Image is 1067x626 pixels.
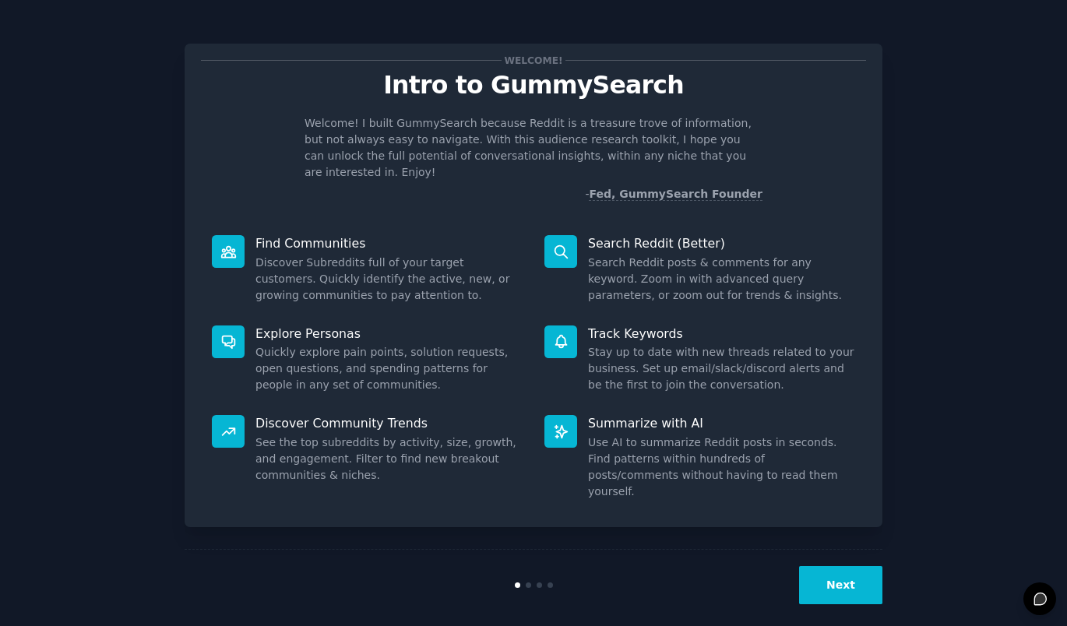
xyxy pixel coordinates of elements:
[255,325,523,342] p: Explore Personas
[255,415,523,431] p: Discover Community Trends
[255,434,523,484] dd: See the top subreddits by activity, size, growth, and engagement. Filter to find new breakout com...
[585,186,762,202] div: -
[502,52,565,69] span: Welcome!
[588,235,855,251] p: Search Reddit (Better)
[255,235,523,251] p: Find Communities
[201,72,866,99] p: Intro to GummySearch
[588,434,855,500] dd: Use AI to summarize Reddit posts in seconds. Find patterns within hundreds of posts/comments with...
[588,344,855,393] dd: Stay up to date with new threads related to your business. Set up email/slack/discord alerts and ...
[588,255,855,304] dd: Search Reddit posts & comments for any keyword. Zoom in with advanced query parameters, or zoom o...
[588,325,855,342] p: Track Keywords
[799,566,882,604] button: Next
[588,415,855,431] p: Summarize with AI
[589,188,762,201] a: Fed, GummySearch Founder
[305,115,762,181] p: Welcome! I built GummySearch because Reddit is a treasure trove of information, but not always ea...
[255,344,523,393] dd: Quickly explore pain points, solution requests, open questions, and spending patterns for people ...
[255,255,523,304] dd: Discover Subreddits full of your target customers. Quickly identify the active, new, or growing c...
